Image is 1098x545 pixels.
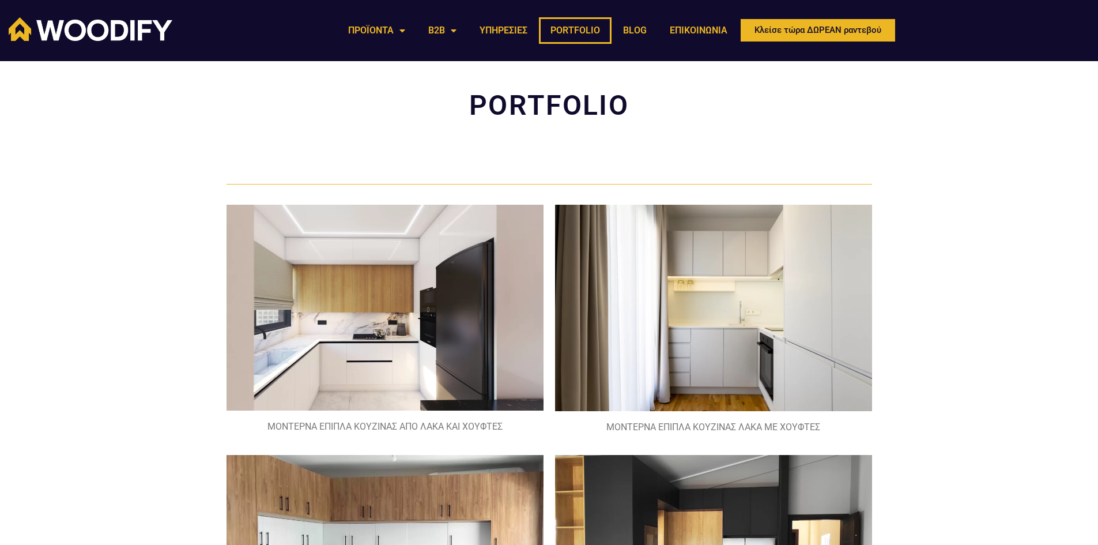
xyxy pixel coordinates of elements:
[658,17,739,44] a: ΕΠΙΚΟΙΝΩΝΙΑ
[337,17,417,44] a: ΠΡΟΪΟΝΤΑ
[539,17,612,44] a: PORTFOLIO
[739,17,897,43] a: Κλείσε τώρα ΔΩΡΕΑΝ ραντεβού
[227,67,872,144] h2: PORTFOLIO
[754,26,881,35] span: Κλείσε τώρα ΔΩΡΕΑΝ ραντεβού
[555,205,872,411] img: ΜΟΝΤΕΡΝΑ ΕΠΙΠΛΑ ΚΟΥΖΙΝΑΣ ΛΑΚΑ ΜΕ ΧΟΥΦΤΕΣ
[468,17,539,44] a: ΥΠΗΡΕΣΙΕΣ
[337,17,739,44] nav: Menu
[9,17,172,41] img: Woodify
[227,418,544,435] figcaption: ΜΟΝΤΕΡΝΑ ΕΠΙΠΛΑ ΚΟΥΖΙΝΑΣ ΑΠΟ ΛΑΚΑ ΚΑΙ ΧΟΥΦΤΕΣ
[612,17,658,44] a: BLOG
[555,419,872,436] figcaption: ΜΟΝΤΕΡΝΑ ΕΠΙΠΛΑ ΚΟΥΖΙΝΑΣ ΛΑΚΑ ΜΕ ΧΟΥΦΤΕΣ
[417,17,468,44] a: B2B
